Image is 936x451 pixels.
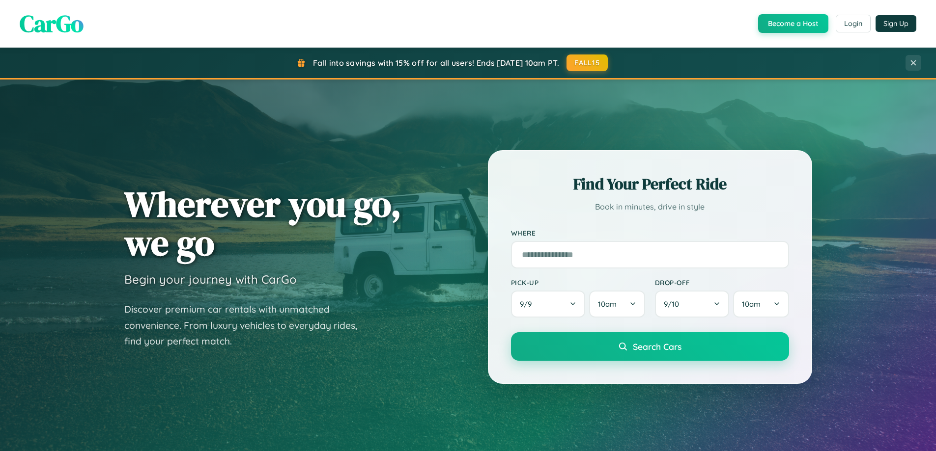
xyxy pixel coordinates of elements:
[733,291,789,318] button: 10am
[836,15,871,32] button: Login
[655,291,730,318] button: 9/10
[20,7,84,40] span: CarGo
[511,332,789,361] button: Search Cars
[511,173,789,195] h2: Find Your Perfect Ride
[742,299,761,309] span: 10am
[511,200,789,214] p: Book in minutes, drive in style
[124,185,401,262] h1: Wherever you go, we go
[124,272,297,287] h3: Begin your journey with CarGo
[511,291,586,318] button: 9/9
[313,58,559,68] span: Fall into savings with 15% off for all users! Ends [DATE] 10am PT.
[598,299,617,309] span: 10am
[589,291,645,318] button: 10am
[567,54,608,71] button: FALL15
[655,278,789,287] label: Drop-off
[876,15,916,32] button: Sign Up
[511,278,645,287] label: Pick-up
[124,301,370,349] p: Discover premium car rentals with unmatched convenience. From luxury vehicles to everyday rides, ...
[511,229,789,237] label: Where
[520,299,537,309] span: 9 / 9
[633,341,681,352] span: Search Cars
[664,299,684,309] span: 9 / 10
[758,14,828,33] button: Become a Host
